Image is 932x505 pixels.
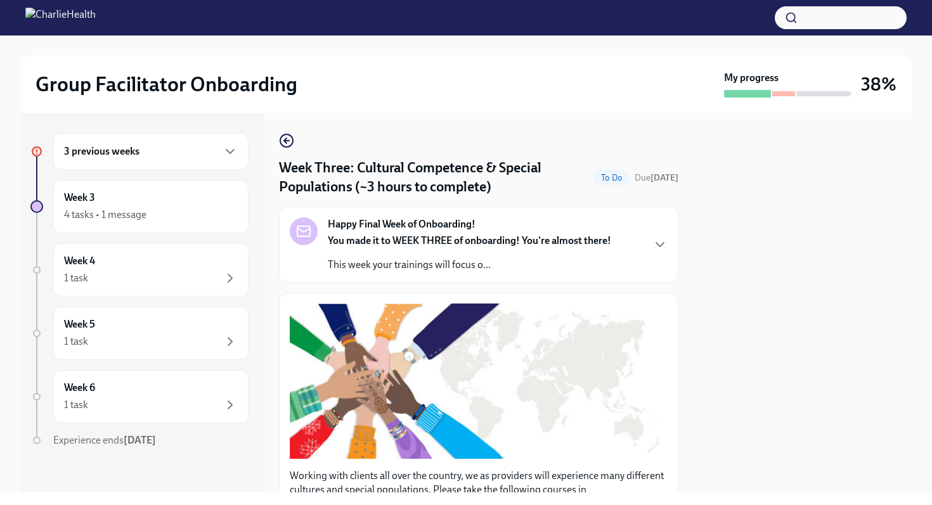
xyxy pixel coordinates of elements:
[279,158,588,196] h4: Week Three: Cultural Competence & Special Populations (~3 hours to complete)
[635,172,678,183] span: Due
[650,172,678,183] strong: [DATE]
[328,234,611,246] strong: You made it to WEEK THREE of onboarding! You're almost there!
[328,217,476,231] strong: Happy Final Week of Onboarding!
[64,191,95,205] h6: Week 3
[64,335,88,348] div: 1 task
[64,208,146,222] div: 4 tasks • 1 message
[53,133,249,170] div: 3 previous weeks
[290,304,668,458] button: Zoom image
[30,243,249,297] a: Week 41 task
[593,173,630,182] span: To Do
[635,172,678,184] span: October 6th, 2025 10:00
[53,434,156,446] span: Experience ends
[30,180,249,233] a: Week 34 tasks • 1 message
[30,307,249,360] a: Week 51 task
[64,144,139,158] h6: 3 previous weeks
[25,8,96,28] img: CharlieHealth
[861,73,896,96] h3: 38%
[36,72,297,97] h2: Group Facilitator Onboarding
[724,71,779,85] strong: My progress
[64,381,95,395] h6: Week 6
[64,317,95,331] h6: Week 5
[64,398,88,412] div: 1 task
[64,254,95,268] h6: Week 4
[124,434,156,446] strong: [DATE]
[64,271,88,285] div: 1 task
[30,370,249,423] a: Week 61 task
[328,258,611,272] p: This week your trainings will focus o...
